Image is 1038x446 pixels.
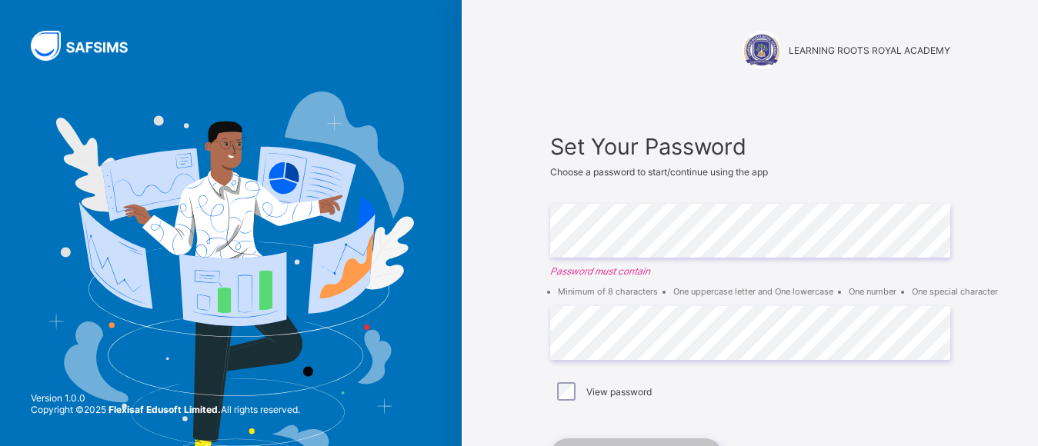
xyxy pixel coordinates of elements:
li: One number [849,286,896,297]
li: Minimum of 8 characters [558,286,658,297]
label: View password [586,386,652,398]
strong: Flexisaf Edusoft Limited. [108,404,221,415]
span: LEARNING ROOTS ROYAL ACADEMY [789,45,950,56]
li: One uppercase letter and One lowercase [673,286,833,297]
li: One special character [912,286,998,297]
span: Version 1.0.0 [31,392,300,404]
span: Choose a password to start/continue using the app [550,166,768,178]
span: Copyright © 2025 All rights reserved. [31,404,300,415]
img: LEARNING ROOTS ROYAL ACADEMY [743,31,781,69]
span: Set Your Password [550,133,950,160]
em: Password must contain [550,265,950,277]
img: SAFSIMS Logo [31,31,146,61]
